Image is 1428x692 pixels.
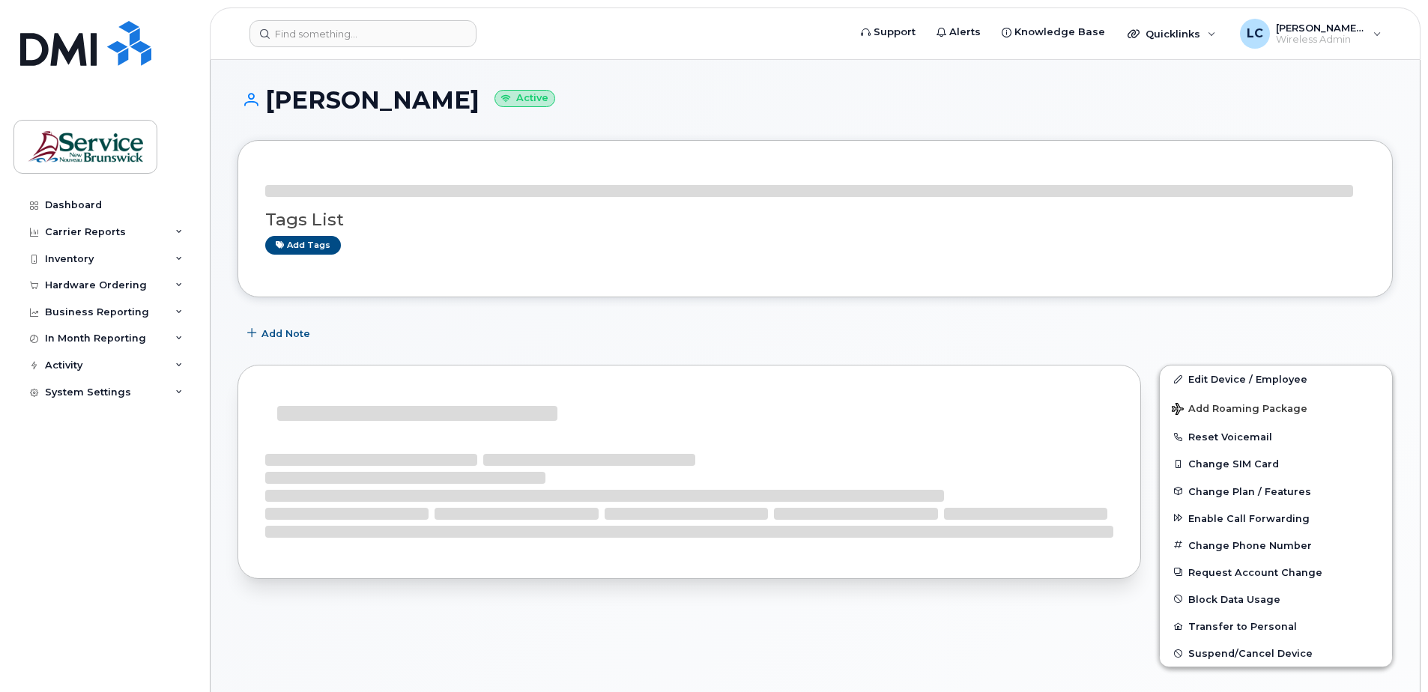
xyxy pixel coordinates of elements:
[1160,640,1392,667] button: Suspend/Cancel Device
[494,90,555,107] small: Active
[238,87,1393,113] h1: [PERSON_NAME]
[1188,512,1310,523] span: Enable Call Forwarding
[1160,586,1392,613] button: Block Data Usage
[265,210,1365,229] h3: Tags List
[261,327,310,341] span: Add Note
[1172,403,1307,417] span: Add Roaming Package
[1160,613,1392,640] button: Transfer to Personal
[238,320,323,347] button: Add Note
[1160,559,1392,586] button: Request Account Change
[1160,532,1392,559] button: Change Phone Number
[1160,392,1392,423] button: Add Roaming Package
[1160,365,1392,392] a: Edit Device / Employee
[265,236,341,255] a: Add tags
[1160,450,1392,477] button: Change SIM Card
[1188,485,1311,497] span: Change Plan / Features
[1160,478,1392,505] button: Change Plan / Features
[1188,648,1313,659] span: Suspend/Cancel Device
[1160,505,1392,532] button: Enable Call Forwarding
[1160,423,1392,450] button: Reset Voicemail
